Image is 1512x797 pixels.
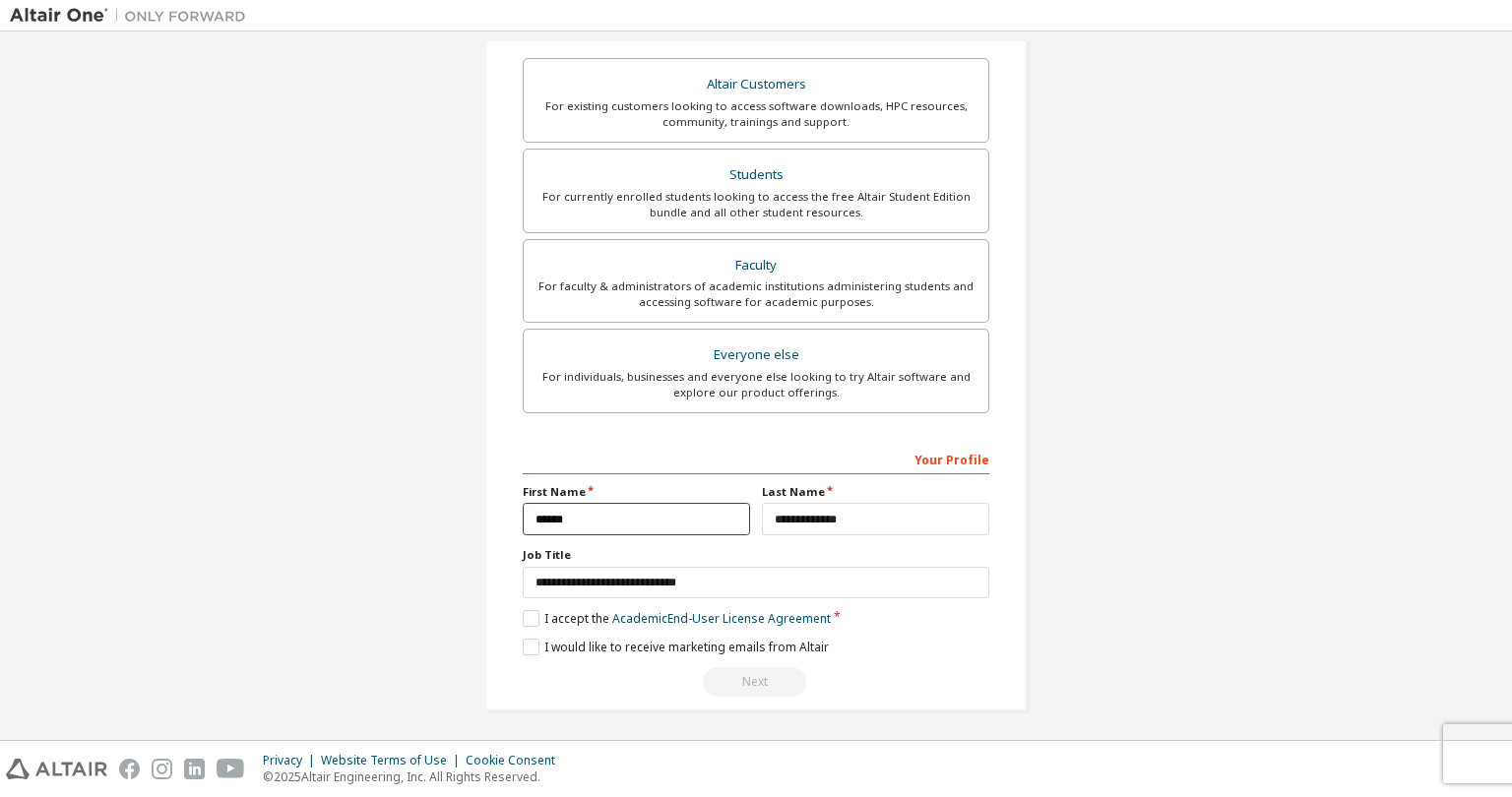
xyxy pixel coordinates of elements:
[535,189,976,220] div: For currently enrolled students looking to access the free Altair Student Edition bundle and all ...
[535,71,976,98] div: Altair Customers
[762,484,989,500] label: Last Name
[535,98,976,130] div: For existing customers looking to access software downloads, HPC resources, community, trainings ...
[523,667,989,697] div: Read and acccept EULA to continue
[523,547,989,563] label: Job Title
[523,610,831,627] label: I accept the
[263,768,567,785] p: © 2025 Altair Engineering, Inc. All Rights Reserved.
[152,759,172,779] img: instagram.svg
[535,278,976,310] div: For faculty & administrators of academic institutions administering students and accessing softwa...
[184,759,205,779] img: linkedin.svg
[10,6,256,26] img: Altair One
[535,341,976,369] div: Everyone else
[612,610,831,627] a: Academic End-User License Agreement
[321,753,466,768] div: Website Terms of Use
[523,484,750,500] label: First Name
[217,759,245,779] img: youtube.svg
[119,759,140,779] img: facebook.svg
[6,759,107,779] img: altair_logo.svg
[263,753,321,768] div: Privacy
[535,161,976,189] div: Students
[535,369,976,400] div: For individuals, businesses and everyone else looking to try Altair software and explore our prod...
[523,443,989,474] div: Your Profile
[535,252,976,279] div: Faculty
[466,753,567,768] div: Cookie Consent
[523,639,829,655] label: I would like to receive marketing emails from Altair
